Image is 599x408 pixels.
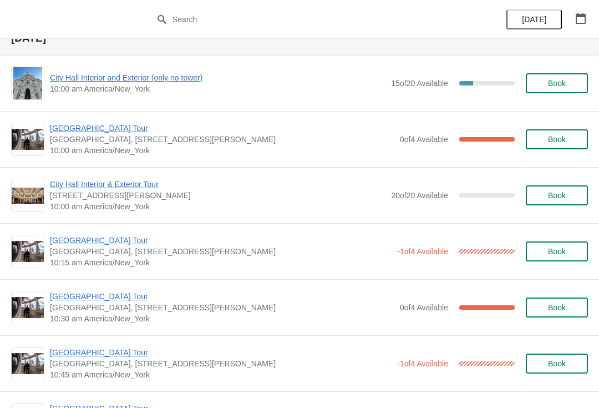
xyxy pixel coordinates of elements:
[12,129,44,150] img: City Hall Tower Tour | City Hall Visitor Center, 1400 John F Kennedy Boulevard Suite 121, Philade...
[548,359,566,368] span: Book
[526,185,588,205] button: Book
[172,9,449,29] input: Search
[50,257,392,268] span: 10:15 am America/New_York
[400,303,448,312] span: 0 of 4 Available
[50,179,385,190] span: City Hall Interior & Exterior Tour
[50,246,392,257] span: [GEOGRAPHIC_DATA], [STREET_ADDRESS][PERSON_NAME]
[50,190,385,201] span: [STREET_ADDRESS][PERSON_NAME]
[548,303,566,312] span: Book
[397,247,448,256] span: -1 of 4 Available
[13,67,43,99] img: City Hall Interior and Exterior (only no tower) | | 10:00 am America/New_York
[50,123,394,134] span: [GEOGRAPHIC_DATA] Tour
[50,83,385,94] span: 10:00 am America/New_York
[50,235,392,246] span: [GEOGRAPHIC_DATA] Tour
[522,15,546,24] span: [DATE]
[50,347,392,358] span: [GEOGRAPHIC_DATA] Tour
[548,79,566,88] span: Book
[50,313,394,324] span: 10:30 am America/New_York
[50,358,392,369] span: [GEOGRAPHIC_DATA], [STREET_ADDRESS][PERSON_NAME]
[526,129,588,149] button: Book
[50,72,385,83] span: City Hall Interior and Exterior (only no tower)
[400,135,448,144] span: 0 of 4 Available
[12,241,44,263] img: City Hall Tower Tour | City Hall Visitor Center, 1400 John F Kennedy Boulevard Suite 121, Philade...
[548,191,566,200] span: Book
[50,145,394,156] span: 10:00 am America/New_York
[397,359,448,368] span: -1 of 4 Available
[506,9,562,29] button: [DATE]
[50,369,392,380] span: 10:45 am America/New_York
[526,241,588,261] button: Book
[12,188,44,204] img: City Hall Interior & Exterior Tour | 1400 John F Kennedy Boulevard, Suite 121, Philadelphia, PA, ...
[50,302,394,313] span: [GEOGRAPHIC_DATA], [STREET_ADDRESS][PERSON_NAME]
[50,134,394,145] span: [GEOGRAPHIC_DATA], [STREET_ADDRESS][PERSON_NAME]
[12,297,44,319] img: City Hall Tower Tour | City Hall Visitor Center, 1400 John F Kennedy Boulevard Suite 121, Philade...
[391,191,448,200] span: 20 of 20 Available
[50,201,385,212] span: 10:00 am America/New_York
[526,298,588,318] button: Book
[526,354,588,374] button: Book
[548,247,566,256] span: Book
[526,73,588,93] button: Book
[548,135,566,144] span: Book
[50,291,394,302] span: [GEOGRAPHIC_DATA] Tour
[12,353,44,375] img: City Hall Tower Tour | City Hall Visitor Center, 1400 John F Kennedy Boulevard Suite 121, Philade...
[391,79,448,88] span: 15 of 20 Available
